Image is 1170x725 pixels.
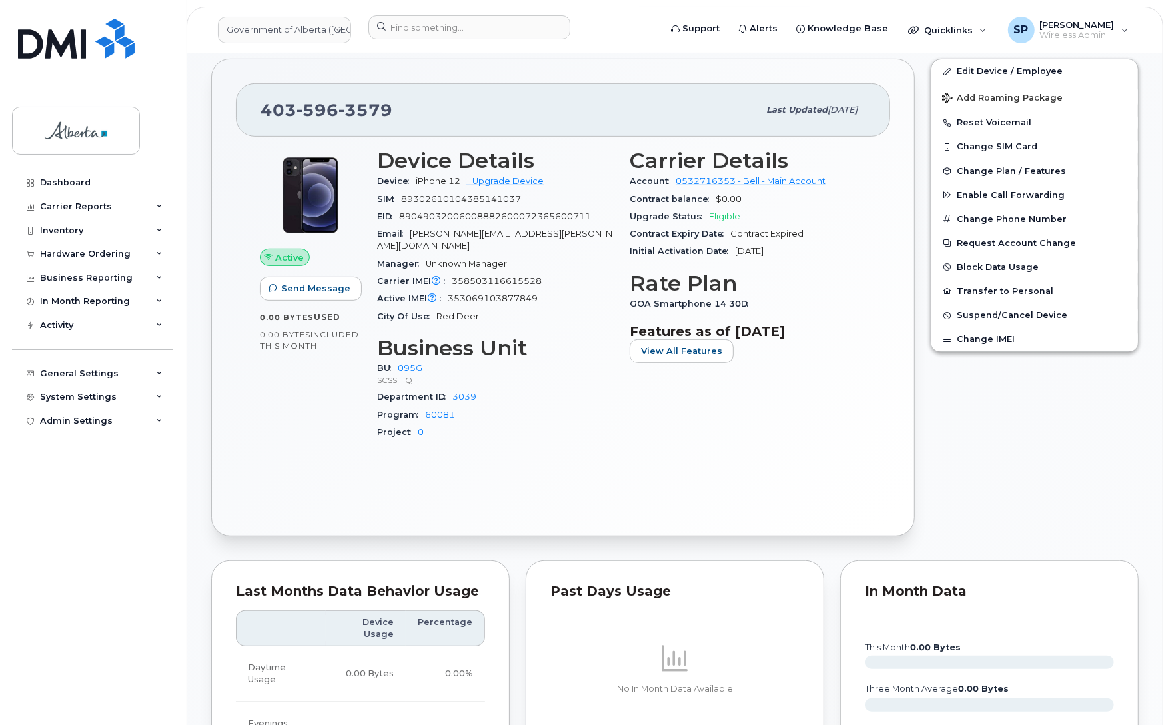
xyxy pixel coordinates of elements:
[957,190,1065,200] span: Enable Call Forwarding
[931,111,1138,135] button: Reset Voicemail
[377,410,425,420] span: Program
[218,17,351,43] a: Government of Alberta (GOA)
[999,17,1138,43] div: Susannah Parlee
[377,229,612,251] span: [PERSON_NAME][EMAIL_ADDRESS][PERSON_NAME][DOMAIN_NAME]
[338,100,392,120] span: 3579
[931,207,1138,231] button: Change Phone Number
[924,25,973,35] span: Quicklinks
[630,323,866,339] h3: Features as of [DATE]
[296,100,338,120] span: 596
[864,642,961,652] text: this month
[931,327,1138,351] button: Change IMEI
[377,374,614,386] p: SCSS HQ
[452,392,476,402] a: 3039
[864,684,1009,694] text: three month average
[260,313,314,322] span: 0.00 Bytes
[406,610,485,647] th: Percentage
[275,251,304,264] span: Active
[630,246,735,256] span: Initial Activation Date
[957,166,1066,176] span: Change Plan / Features
[368,15,570,39] input: Find something...
[550,683,800,695] p: No In Month Data Available
[750,22,778,35] span: Alerts
[630,194,716,204] span: Contract balance
[377,194,401,204] span: SIM
[377,311,436,321] span: City Of Use
[377,336,614,360] h3: Business Unit
[377,392,452,402] span: Department ID
[931,279,1138,303] button: Transfer to Personal
[314,312,340,322] span: used
[931,255,1138,279] button: Block Data Usage
[865,585,1114,598] div: In Month Data
[709,211,740,221] span: Eligible
[466,176,544,186] a: + Upgrade Device
[326,610,406,647] th: Device Usage
[957,311,1067,321] span: Suspend/Cancel Device
[931,303,1138,327] button: Suspend/Cancel Device
[377,427,418,437] span: Project
[425,410,455,420] a: 60081
[1040,30,1115,41] span: Wireless Admin
[377,176,416,186] span: Device
[931,183,1138,207] button: Enable Call Forwarding
[377,149,614,173] h3: Device Details
[452,276,542,286] span: 358503116615528
[1014,22,1029,38] span: SP
[399,211,591,221] span: 89049032006008882600072365600711
[735,246,764,256] span: [DATE]
[377,259,426,269] span: Manager
[899,17,996,43] div: Quicklinks
[260,277,362,301] button: Send Message
[931,231,1138,255] button: Request Account Change
[550,585,800,598] div: Past Days Usage
[426,259,507,269] span: Unknown Manager
[326,646,406,702] td: 0.00 Bytes
[828,105,858,115] span: [DATE]
[236,646,326,702] td: Daytime Usage
[418,427,424,437] a: 0
[630,211,709,221] span: Upgrade Status
[766,105,828,115] span: Last updated
[377,363,398,373] span: BU
[377,211,399,221] span: EID
[261,100,392,120] span: 403
[630,229,730,239] span: Contract Expiry Date
[416,176,460,186] span: iPhone 12
[281,282,350,295] span: Send Message
[808,22,888,35] span: Knowledge Base
[931,59,1138,83] a: Edit Device / Employee
[377,229,410,239] span: Email
[630,339,734,363] button: View All Features
[662,15,729,42] a: Support
[787,15,897,42] a: Knowledge Base
[730,229,804,239] span: Contract Expired
[676,176,826,186] a: 0532716353 - Bell - Main Account
[1040,19,1115,30] span: [PERSON_NAME]
[448,293,538,303] span: 353069103877849
[236,585,485,598] div: Last Months Data Behavior Usage
[630,299,755,309] span: GOA Smartphone 14 30D
[436,311,479,321] span: Red Deer
[931,135,1138,159] button: Change SIM Card
[377,293,448,303] span: Active IMEI
[271,155,350,235] img: iPhone_12.jpg
[910,642,961,652] tspan: 0.00 Bytes
[406,646,485,702] td: 0.00%
[401,194,521,204] span: 89302610104385141037
[931,159,1138,183] button: Change Plan / Features
[398,363,422,373] a: 095G
[729,15,787,42] a: Alerts
[630,149,866,173] h3: Carrier Details
[716,194,742,204] span: $0.00
[377,276,452,286] span: Carrier IMEI
[942,93,1063,105] span: Add Roaming Package
[958,684,1009,694] tspan: 0.00 Bytes
[682,22,720,35] span: Support
[630,176,676,186] span: Account
[630,271,866,295] h3: Rate Plan
[641,345,722,357] span: View All Features
[931,83,1138,111] button: Add Roaming Package
[260,330,310,339] span: 0.00 Bytes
